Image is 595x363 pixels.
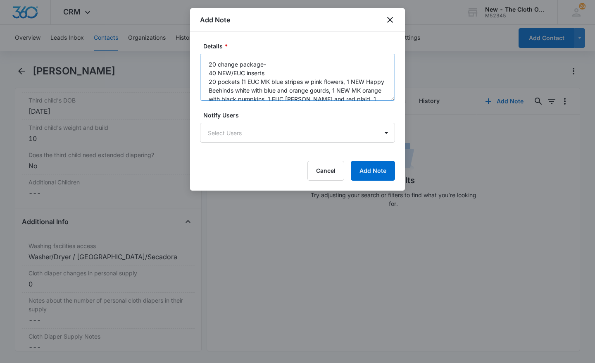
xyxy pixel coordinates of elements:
label: Details [203,42,398,50]
button: Add Note [351,161,395,181]
button: close [385,15,395,25]
h1: Add Note [200,15,230,25]
textarea: 20 change package- 40 NEW/EUC inserts 20 pockets (1 EUC MK blue stripes w pink flowers, 1 NEW Hap... [200,54,395,101]
button: Cancel [307,161,344,181]
label: Notify Users [203,111,398,119]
